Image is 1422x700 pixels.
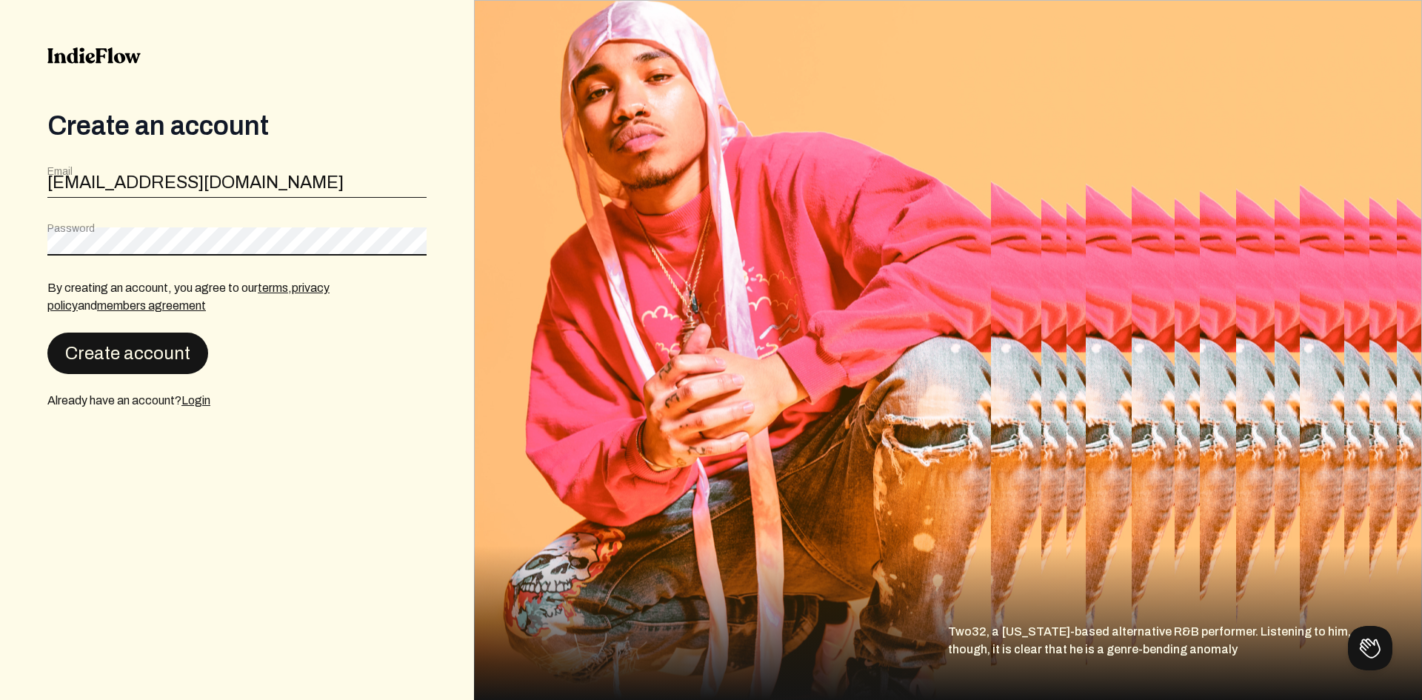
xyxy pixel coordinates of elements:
div: Create an account [47,111,427,141]
a: members agreement [97,299,206,312]
label: Password [47,221,95,236]
div: Two32, a [US_STATE]-based alternative R&B performer. Listening to him, though, it is clear that h... [948,623,1422,700]
p: By creating an account, you agree to our , and [47,279,427,315]
a: terms [258,281,288,294]
div: Already have an account? [47,392,427,410]
button: Create account [47,333,208,374]
iframe: Toggle Customer Support [1348,626,1392,670]
a: Login [181,394,210,407]
img: indieflow-logo-black.svg [47,47,141,64]
label: Email [47,164,73,179]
